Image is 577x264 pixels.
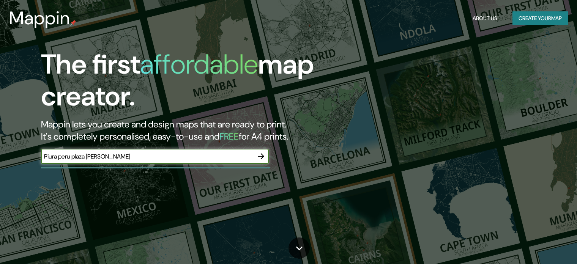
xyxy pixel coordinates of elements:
h3: Mappin [9,8,70,29]
button: Create yourmap [512,11,568,25]
h1: affordable [140,47,258,82]
img: mappin-pin [70,20,76,26]
h1: The first map creator. [41,49,329,118]
input: Choose your favourite place [41,152,254,161]
h2: Mappin lets you create and design maps that are ready to print. It's completely personalised, eas... [41,118,329,143]
h5: FREE [219,130,239,142]
button: About Us [470,11,500,25]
